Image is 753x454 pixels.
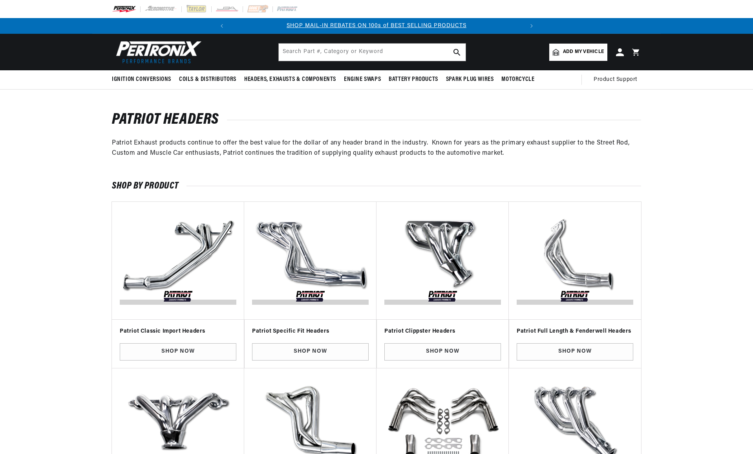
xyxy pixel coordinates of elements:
[230,22,524,30] div: 1 of 2
[240,70,340,89] summary: Headers, Exhausts & Components
[112,75,171,84] span: Ignition Conversions
[112,182,641,190] h2: SHOP BY PRODUCT
[344,75,381,84] span: Engine Swaps
[340,70,385,89] summary: Engine Swaps
[594,70,641,89] summary: Product Support
[279,44,466,61] input: Search Part #, Category or Keyword
[501,75,534,84] span: Motorcycle
[120,210,236,311] img: Patriot-Classic-Import-Headers-v1588104940254.jpg
[563,48,604,56] span: Add my vehicle
[175,70,240,89] summary: Coils & Distributors
[389,75,438,84] span: Battery Products
[497,70,538,89] summary: Motorcycle
[287,23,466,29] a: SHOP MAIL-IN REBATES ON 100s of BEST SELLING PRODUCTS
[517,328,633,335] h3: Patriot Full Length & Fenderwell Headers
[385,70,442,89] summary: Battery Products
[252,210,369,311] img: Patriot-Specific-Fit-Headers-v1588104112434.jpg
[112,38,202,66] img: Pertronix
[112,70,175,89] summary: Ignition Conversions
[594,75,637,84] span: Product Support
[384,343,501,361] a: Shop Now
[214,18,230,34] button: Translation missing: en.sections.announcements.previous_announcement
[446,75,494,84] span: Spark Plug Wires
[244,75,336,84] span: Headers, Exhausts & Components
[252,343,369,361] a: Shop Now
[92,18,661,34] slideshow-component: Translation missing: en.sections.announcements.announcement_bar
[442,70,498,89] summary: Spark Plug Wires
[112,113,641,126] h1: Patriot Headers
[252,328,369,335] h3: Patriot Specific Fit Headers
[112,138,641,158] p: Patriot Exhaust products continue to offer the best value for the dollar of any header brand in t...
[517,343,633,361] a: Shop Now
[384,210,501,311] img: Patriot-Clippster-Headers-v1588104121313.jpg
[120,328,236,335] h3: Patriot Classic Import Headers
[120,343,236,361] a: Shop Now
[179,75,236,84] span: Coils & Distributors
[524,18,539,34] button: Translation missing: en.sections.announcements.next_announcement
[517,210,633,311] img: Patriot-Fenderwell-111-v1590437195265.jpg
[384,328,501,335] h3: Patriot Clippster Headers
[230,22,524,30] div: Announcement
[549,44,607,61] a: Add my vehicle
[448,44,466,61] button: search button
